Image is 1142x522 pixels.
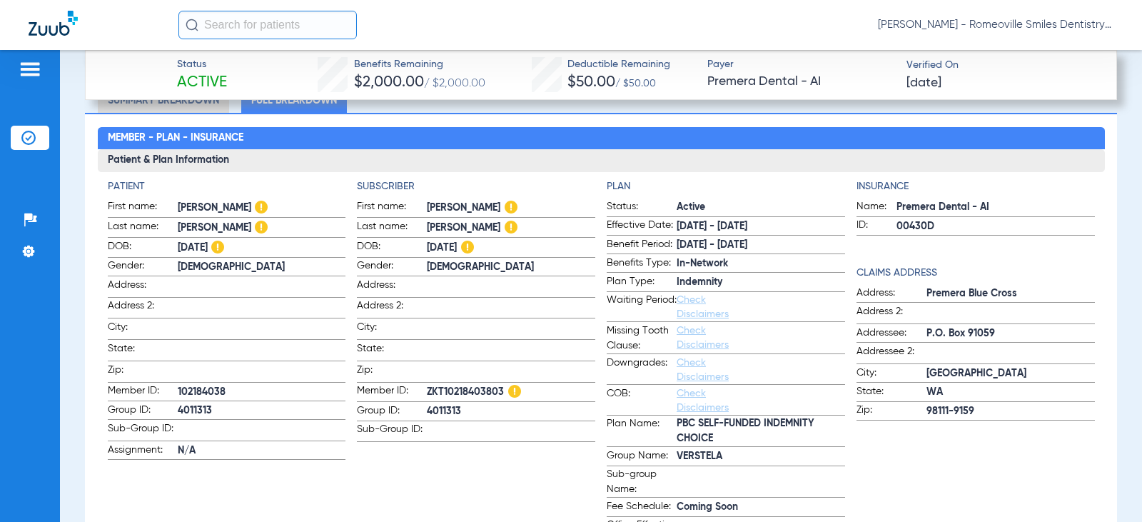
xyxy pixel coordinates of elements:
span: [PERSON_NAME] [427,219,595,237]
span: Coming Soon [677,500,845,515]
h4: Claims Address [856,266,1095,281]
span: N/A [178,443,346,458]
span: Sub-Group ID: [108,421,178,441]
li: Summary Breakdown [98,88,229,113]
span: Active [677,200,845,215]
span: State: [357,341,427,361]
span: City: [856,366,926,383]
span: Member ID: [108,383,178,401]
a: Check Disclaimers [677,388,729,413]
span: Waiting Period: [607,293,677,321]
span: $2,000.00 [354,75,424,90]
span: Zip: [357,363,427,382]
span: Last name: [108,219,178,237]
span: Group ID: [357,403,427,421]
a: Check Disclaimers [677,358,729,382]
span: 4011313 [178,403,346,418]
img: Hazard [505,201,517,214]
span: ZKT10218403803 [427,383,595,401]
span: P.O. Box 91059 [926,326,1095,341]
span: Address 2: [856,304,926,323]
span: Status [177,57,227,72]
span: / $50.00 [615,79,656,89]
span: Effective Date: [607,218,677,235]
img: Search Icon [186,19,198,31]
span: COB: [607,386,677,415]
span: [DATE] [906,74,941,92]
span: Address 2: [108,298,178,318]
span: PBC SELF-FUNDED INDEMNITY CHOICE [677,416,845,446]
span: DOB: [108,239,178,257]
img: Hazard [505,221,517,234]
span: Benefits Type: [607,256,677,273]
span: Premera Blue Cross [926,286,1095,301]
h4: Subscriber [357,179,595,194]
img: Hazard [255,221,268,234]
span: / $2,000.00 [424,78,485,89]
span: Addressee: [856,326,926,343]
span: Group Name: [607,448,677,466]
span: Last name: [357,219,427,237]
span: [PERSON_NAME] [178,199,346,217]
span: Sub-group Name: [607,467,677,497]
span: Fee Schedule: [607,499,677,516]
span: Indemnity [677,275,845,290]
span: 102184038 [178,385,346,400]
span: [PERSON_NAME] [427,199,595,217]
span: [PERSON_NAME] - Romeoville Smiles Dentistry [878,18,1113,32]
span: State: [856,384,926,401]
a: Check Disclaimers [677,295,729,319]
span: Status: [607,199,677,216]
img: Hazard [508,385,521,398]
h4: Patient [108,179,346,194]
li: Full Breakdown [241,88,347,113]
span: Missing Tooth Clause: [607,323,677,353]
span: Zip: [108,363,178,382]
span: Payer [707,57,894,72]
img: hamburger-icon [19,61,41,78]
span: WA [926,385,1095,400]
span: 4011313 [427,404,595,419]
span: Benefits Remaining [354,57,485,72]
span: In-Network [677,256,845,271]
h4: Plan [607,179,845,194]
span: Address: [357,278,427,297]
span: Name: [856,199,896,216]
span: Address: [856,286,926,303]
span: Sub-Group ID: [357,422,427,441]
span: $50.00 [567,75,615,90]
img: Hazard [255,201,268,214]
span: [DATE] - [DATE] [677,238,845,253]
span: City: [108,320,178,339]
span: DOB: [357,239,427,257]
span: City: [357,320,427,339]
span: [DATE] - [DATE] [677,219,845,234]
img: Hazard [211,241,224,254]
span: 98111-9159 [926,404,1095,419]
span: [DATE] [427,239,595,257]
span: Plan Type: [607,274,677,291]
span: Plan Name: [607,416,677,446]
input: Search for patients [178,11,357,39]
span: [DEMOGRAPHIC_DATA] [178,260,346,275]
span: [PERSON_NAME] [178,219,346,237]
h3: Patient & Plan Information [98,149,1105,172]
span: [DEMOGRAPHIC_DATA] [427,260,595,275]
span: Assignment: [108,443,178,460]
h4: Insurance [856,179,1095,194]
span: Address: [108,278,178,297]
h2: Member - Plan - Insurance [98,127,1105,150]
span: State: [108,341,178,361]
span: Verified On [906,58,1093,73]
span: Group ID: [108,403,178,420]
span: Deductible Remaining [567,57,670,72]
span: Member ID: [357,383,427,401]
span: VERSTELA [677,449,845,464]
span: Active [177,73,227,93]
span: Zip: [856,403,926,420]
span: Address 2: [357,298,427,318]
